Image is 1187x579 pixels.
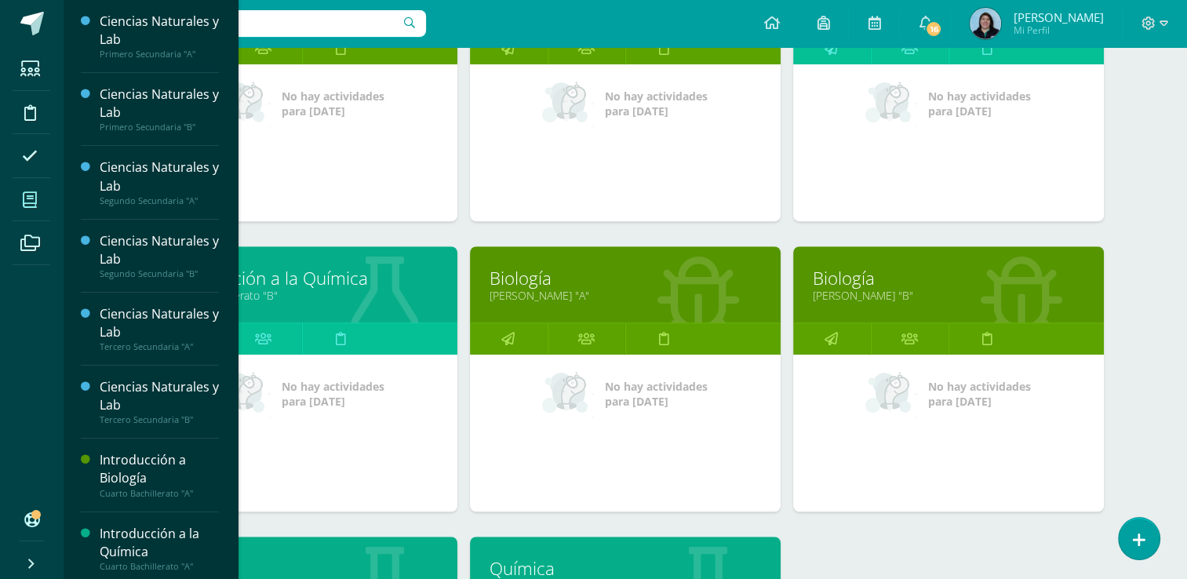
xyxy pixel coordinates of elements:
[166,288,438,303] a: Cuarto Bachillerato "B"
[100,451,219,498] a: Introducción a BiologíaCuarto Bachillerato "A"
[100,305,219,352] a: Ciencias Naturales y LabTercero Secundaria "A"
[542,370,594,417] img: no_activities_small.png
[100,122,219,133] div: Primero Secundaria "B"
[100,488,219,499] div: Cuarto Bachillerato "A"
[1013,9,1103,25] span: [PERSON_NAME]
[925,20,942,38] span: 16
[100,305,219,341] div: Ciencias Naturales y Lab
[100,414,219,425] div: Tercero Secundaria "B"
[100,525,219,561] div: Introducción a la Química
[100,378,219,425] a: Ciencias Naturales y LabTercero Secundaria "B"
[1013,24,1103,37] span: Mi Perfil
[542,80,594,127] img: no_activities_small.png
[490,288,761,303] a: [PERSON_NAME] "A"
[219,80,271,127] img: no_activities_small.png
[100,86,219,122] div: Ciencias Naturales y Lab
[100,195,219,206] div: Segundo Secundaria "A"
[282,379,384,409] span: No hay actividades para [DATE]
[282,89,384,118] span: No hay actividades para [DATE]
[100,13,219,60] a: Ciencias Naturales y LabPrimero Secundaria "A"
[73,10,426,37] input: Busca un usuario...
[219,370,271,417] img: no_activities_small.png
[100,232,219,268] div: Ciencias Naturales y Lab
[100,232,219,279] a: Ciencias Naturales y LabSegundo Secundaria "B"
[100,86,219,133] a: Ciencias Naturales y LabPrimero Secundaria "B"
[928,379,1031,409] span: No hay actividades para [DATE]
[813,266,1084,290] a: Biología
[605,379,708,409] span: No hay actividades para [DATE]
[100,158,219,206] a: Ciencias Naturales y LabSegundo Secundaria "A"
[100,341,219,352] div: Tercero Secundaria "A"
[100,13,219,49] div: Ciencias Naturales y Lab
[100,525,219,572] a: Introducción a la QuímicaCuarto Bachillerato "A"
[100,378,219,414] div: Ciencias Naturales y Lab
[100,158,219,195] div: Ciencias Naturales y Lab
[928,89,1031,118] span: No hay actividades para [DATE]
[970,8,1001,39] img: afd8b2c61c88d9f71537f30f7f279c5d.png
[865,370,917,417] img: no_activities_small.png
[166,266,438,290] a: Introducción a la Química
[490,266,761,290] a: Biología
[100,268,219,279] div: Segundo Secundaria "B"
[100,561,219,572] div: Cuarto Bachillerato "A"
[865,80,917,127] img: no_activities_small.png
[100,49,219,60] div: Primero Secundaria "A"
[813,288,1084,303] a: [PERSON_NAME] "B"
[100,451,219,487] div: Introducción a Biología
[605,89,708,118] span: No hay actividades para [DATE]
